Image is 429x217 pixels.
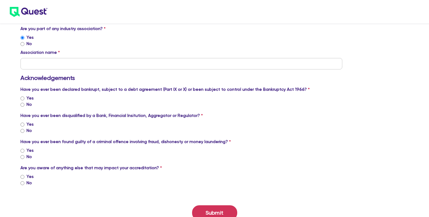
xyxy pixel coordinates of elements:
[20,165,162,171] label: Are you aware of anything else that may impact your accreditation?
[10,7,47,17] img: quest-logo
[20,112,203,119] label: Have you ever been disqualified by a Bank, Financial Insitution, Aggregator or Regulator?
[26,173,34,180] label: Yes
[26,180,32,186] label: No
[26,41,32,47] label: No
[26,34,34,41] label: Yes
[26,95,34,101] label: Yes
[20,49,60,56] label: Association name
[26,121,34,127] label: Yes
[26,154,32,160] label: No
[26,147,34,154] label: Yes
[20,26,106,32] label: Are you part of any industry association?
[26,127,32,134] label: No
[26,101,32,108] label: No
[20,86,310,93] label: Have you ever been declared bankrupt, subject to a debt agreement (Part IX or X) or been subject ...
[20,74,343,81] h3: Acknowledgements
[20,139,231,145] label: Have you ever been found guilty of a criminal offence involving fraud, dishonesty or money launde...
